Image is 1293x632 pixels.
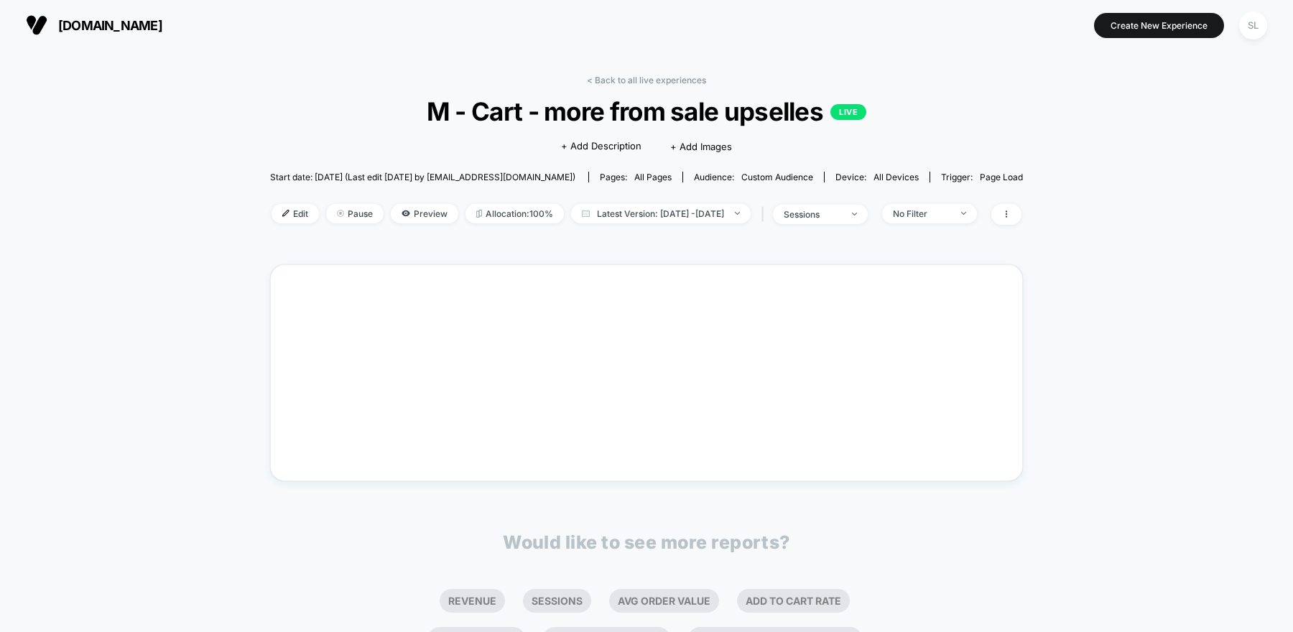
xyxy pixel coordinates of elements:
button: [DOMAIN_NAME] [22,14,167,37]
span: Device: [824,172,930,182]
div: Audience: [694,172,813,182]
span: M - Cart - more from sale upselles [308,96,986,126]
span: Pause [326,204,384,223]
span: Custom Audience [741,172,813,182]
span: Allocation: 100% [465,204,564,223]
span: + Add Description [561,139,641,154]
li: Add To Cart Rate [737,589,850,613]
li: Avg Order Value [609,589,719,613]
img: end [337,210,344,217]
p: Would like to see more reports? [503,531,790,553]
img: end [852,213,857,215]
span: + Add Images [670,141,732,152]
div: Pages: [600,172,672,182]
span: Edit [272,204,319,223]
span: Start date: [DATE] (Last edit [DATE] by [EMAIL_ADDRESS][DOMAIN_NAME]) [270,172,575,182]
li: Sessions [523,589,591,613]
a: < Back to all live experiences [587,75,706,85]
span: all pages [634,172,672,182]
p: LIVE [830,104,866,120]
img: calendar [582,210,590,217]
span: | [758,204,773,225]
span: Preview [391,204,458,223]
img: Visually logo [26,14,47,36]
li: Revenue [440,589,505,613]
div: No Filter [893,208,950,219]
div: SL [1239,11,1267,39]
div: Trigger: [941,172,1023,182]
button: SL [1235,11,1271,40]
img: edit [282,210,289,217]
span: all devices [873,172,919,182]
img: rebalance [476,210,482,218]
span: Page Load [980,172,1023,182]
img: end [735,212,740,215]
span: Latest Version: [DATE] - [DATE] [571,204,751,223]
img: end [961,212,966,215]
span: [DOMAIN_NAME] [58,18,162,33]
div: sessions [784,209,841,220]
button: Create New Experience [1094,13,1224,38]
